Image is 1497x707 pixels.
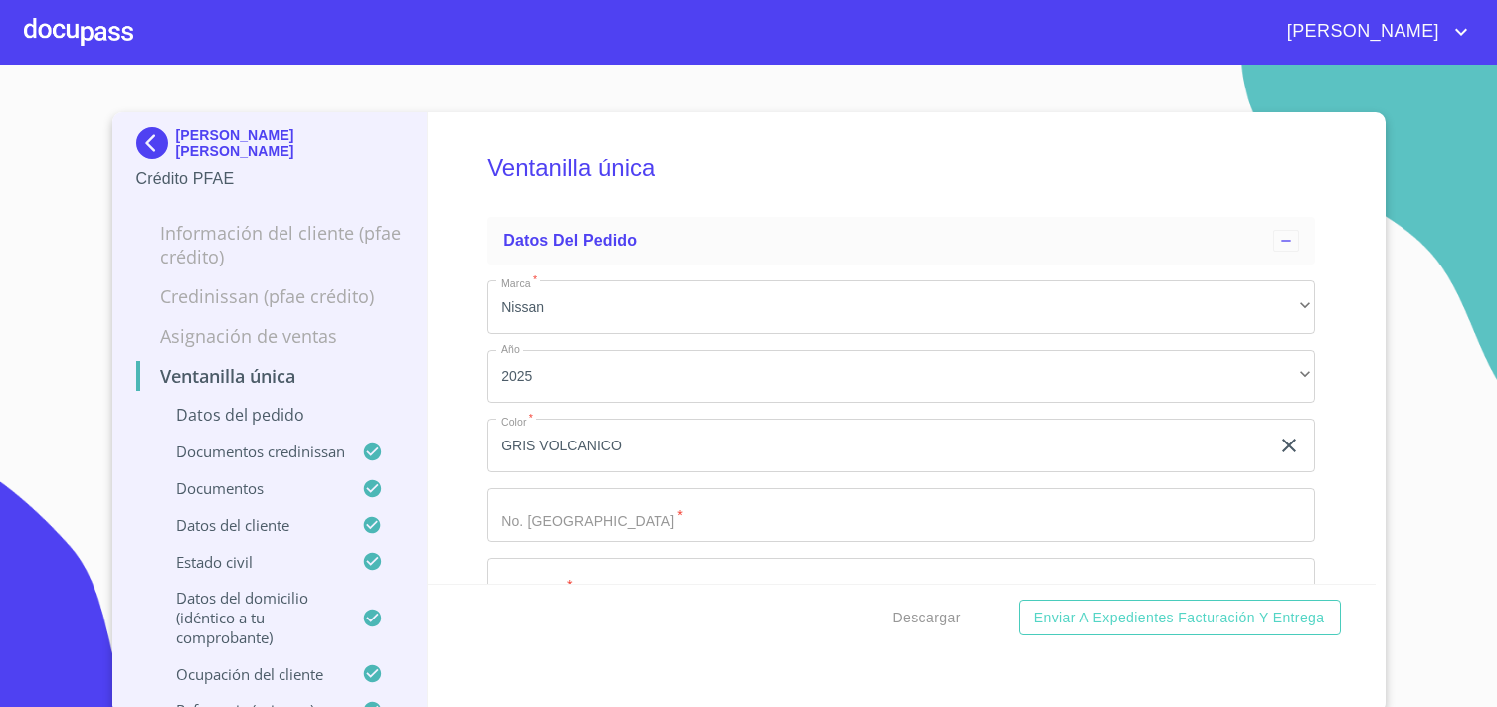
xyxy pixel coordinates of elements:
[136,364,404,388] p: Ventanilla única
[136,515,363,535] p: Datos del cliente
[136,167,404,191] p: Crédito PFAE
[893,606,961,630] span: Descargar
[136,552,363,572] p: Estado civil
[487,127,1315,209] h5: Ventanilla única
[885,600,969,636] button: Descargar
[503,232,637,249] span: Datos del pedido
[136,127,404,167] div: [PERSON_NAME] [PERSON_NAME]
[136,478,363,498] p: Documentos
[1277,434,1301,457] button: clear input
[136,664,363,684] p: Ocupación del Cliente
[1272,16,1473,48] button: account of current user
[1034,606,1325,630] span: Enviar a Expedientes Facturación y Entrega
[136,442,363,461] p: Documentos CrediNissan
[487,217,1315,265] div: Datos del pedido
[1272,16,1449,48] span: [PERSON_NAME]
[136,324,404,348] p: Asignación de Ventas
[487,350,1315,404] div: 2025
[487,280,1315,334] div: Nissan
[136,284,404,308] p: Credinissan (PFAE crédito)
[1019,600,1341,636] button: Enviar a Expedientes Facturación y Entrega
[136,221,404,268] p: Información del cliente (PFAE crédito)
[136,588,363,647] p: Datos del domicilio (idéntico a tu comprobante)
[136,127,176,159] img: Docupass spot blue
[176,127,404,159] p: [PERSON_NAME] [PERSON_NAME]
[136,404,404,426] p: Datos del pedido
